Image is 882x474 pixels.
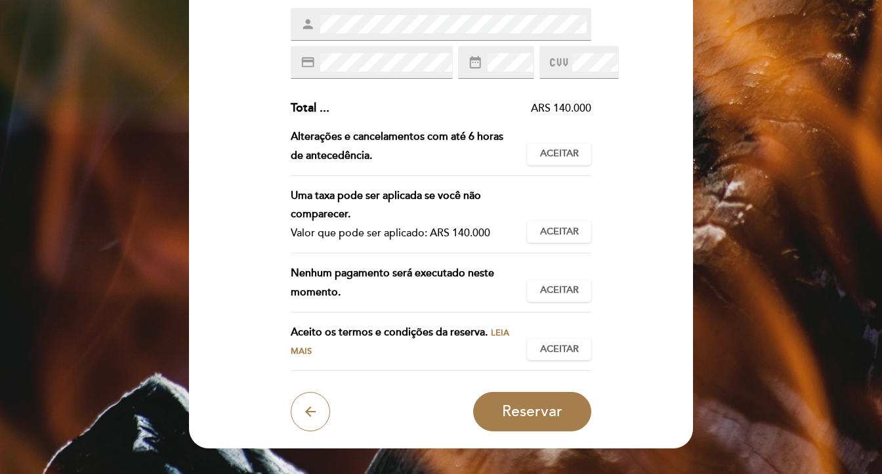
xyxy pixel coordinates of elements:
div: Aceito os termos e condições da reserva. [291,323,528,361]
div: Uma taxa pode ser aplicada se você não comparecer. [291,186,517,225]
i: person [301,17,315,32]
button: arrow_back [291,392,330,431]
span: Leia mais [291,328,509,357]
i: arrow_back [303,404,318,420]
span: Aceitar [540,284,579,297]
button: Aceitar [527,221,591,243]
span: Total ... [291,100,329,115]
div: Nenhum pagamento será executado neste momento. [291,264,528,302]
i: date_range [468,55,482,70]
button: Aceitar [527,143,591,165]
span: Aceitar [540,225,579,239]
div: Alterações e cancelamentos com até 6 horas de antecedência. [291,127,528,165]
span: Aceitar [540,147,579,161]
span: Reservar [502,402,562,421]
button: Aceitar [527,280,591,302]
i: credit_card [301,55,315,70]
button: Aceitar [527,338,591,360]
span: Aceitar [540,343,579,356]
div: Valor que pode ser aplicado: ARS 140.000 [291,224,517,243]
button: Reservar [473,392,591,431]
div: ARS 140.000 [329,101,592,116]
